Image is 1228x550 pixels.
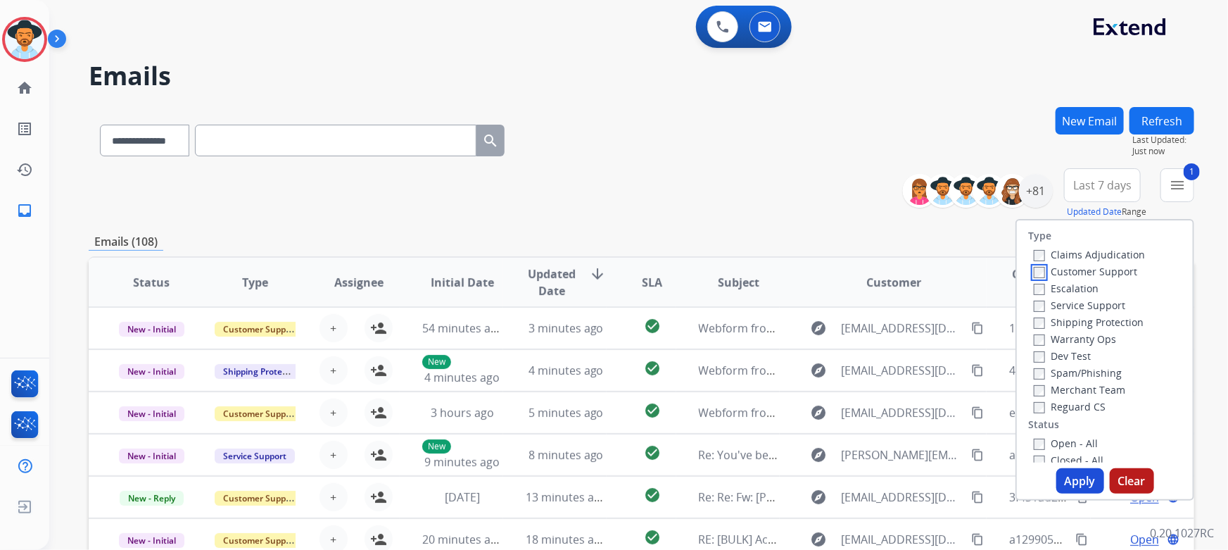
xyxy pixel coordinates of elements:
span: [EMAIL_ADDRESS][DOMAIN_NAME] [842,320,964,337]
label: Claims Adjudication [1034,248,1145,261]
mat-icon: explore [811,404,828,421]
span: Last 7 days [1073,182,1132,188]
mat-icon: history [16,161,33,178]
input: Merchant Team [1034,385,1045,396]
span: 3f431ad2-ba82-41e0-bd3c-f68db000dbe8 [1009,489,1225,505]
span: 5 minutes ago [528,405,604,420]
span: New - Initial [119,449,184,463]
span: 18 minutes ago [526,532,607,547]
mat-icon: person_add [370,362,387,379]
input: Closed - All [1034,456,1045,467]
span: [EMAIL_ADDRESS][DOMAIN_NAME] [842,489,964,506]
span: Re: You've been assigned a new service order: b2348c5b-1206-4fa3-b8c2-ec342149f4c3 [699,447,1156,463]
mat-icon: search [482,132,499,149]
label: Shipping Protection [1034,315,1144,329]
span: Customer Support [215,406,306,421]
mat-icon: content_copy [971,449,984,461]
span: 20 minutes ago [422,532,504,547]
span: New - Initial [119,322,184,337]
span: 3 hours ago [431,405,494,420]
mat-icon: check_circle [644,318,661,335]
span: 1 [1184,163,1200,180]
span: New - Initial [119,364,184,379]
input: Service Support [1034,301,1045,312]
button: + [319,314,348,342]
span: [EMAIL_ADDRESS][DOMAIN_NAME] [842,531,964,548]
label: Escalation [1034,282,1099,295]
mat-icon: content_copy [971,406,984,419]
span: 9 minutes ago [424,454,500,470]
mat-icon: explore [811,320,828,337]
mat-icon: explore [811,446,828,463]
mat-icon: check_circle [644,487,661,504]
span: SLA [642,274,662,291]
mat-icon: check_circle [644,402,661,419]
span: + [330,404,336,421]
mat-icon: explore [811,362,828,379]
span: 4 minutes ago [424,370,500,385]
input: Claims Adjudication [1034,250,1045,261]
span: + [330,362,336,379]
span: Customer Support [215,491,306,506]
span: + [330,320,336,337]
span: [DATE] [445,489,480,505]
span: ae67f587-5c3d-4ce1-965e-9a881a6444aa [1009,447,1222,463]
mat-icon: person_add [370,320,387,337]
span: Re: Re: Fw: [PoolZoom] Re: Extended Protection Plan- 3 Years [699,489,1020,505]
label: Status [1028,418,1059,432]
label: Open - All [1034,437,1098,450]
span: Conversation ID [1009,265,1089,299]
button: Clear [1110,468,1154,494]
span: [EMAIL_ADDRESS][DOMAIN_NAME] [842,404,964,421]
mat-icon: person_add [370,531,387,548]
button: 1 [1160,168,1194,202]
button: + [319,399,348,427]
button: Apply [1056,468,1104,494]
mat-icon: content_copy [971,364,984,377]
p: New [422,355,451,369]
button: New Email [1056,107,1124,135]
input: Warranty Ops [1034,335,1045,346]
span: New - Initial [119,533,184,548]
span: 13 minutes ago [526,489,607,505]
label: Reguard CS [1034,400,1106,413]
span: Range [1067,206,1146,218]
span: Open [1130,531,1159,548]
span: 54 minutes ago [422,320,504,336]
span: 19a4d261-0484-45c2-b099-bd745779aafa [1009,320,1225,336]
span: Last Updated: [1132,135,1194,146]
mat-icon: content_copy [971,491,984,504]
mat-icon: inbox [16,202,33,219]
button: + [319,356,348,385]
span: Webform from [EMAIL_ADDRESS][DOMAIN_NAME] on [DATE] [699,405,1018,420]
p: 0.20.1027RC [1150,525,1214,542]
mat-icon: explore [811,531,828,548]
p: New [422,439,451,454]
label: Type [1028,229,1051,243]
input: Open - All [1034,439,1045,450]
label: Spam/Phishing [1034,366,1122,380]
span: + [330,446,336,463]
input: Dev Test [1034,351,1045,363]
img: avatar [5,20,44,59]
label: Service Support [1034,299,1125,312]
label: Warranty Ops [1034,332,1116,346]
button: Updated Date [1067,206,1122,218]
span: Subject [718,274,759,291]
mat-icon: person_add [370,446,387,463]
span: Customer Support [215,322,306,337]
span: Type [242,274,268,291]
span: 3 minutes ago [528,320,604,336]
span: New - Reply [120,491,184,506]
mat-icon: explore [811,489,828,506]
span: New - Initial [119,406,184,421]
button: Last 7 days [1064,168,1141,202]
button: + [319,483,348,511]
span: a129905c-c447-449c-8bb9-e7edf70b59f6 [1009,532,1221,547]
span: Customer Support [215,533,306,548]
mat-icon: menu [1169,177,1186,194]
span: + [330,489,336,506]
label: Closed - All [1034,454,1103,467]
span: e1045cbc-d2f3-43a7-854f-341b36332dd4 [1009,405,1222,420]
mat-icon: content_copy [971,533,984,546]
